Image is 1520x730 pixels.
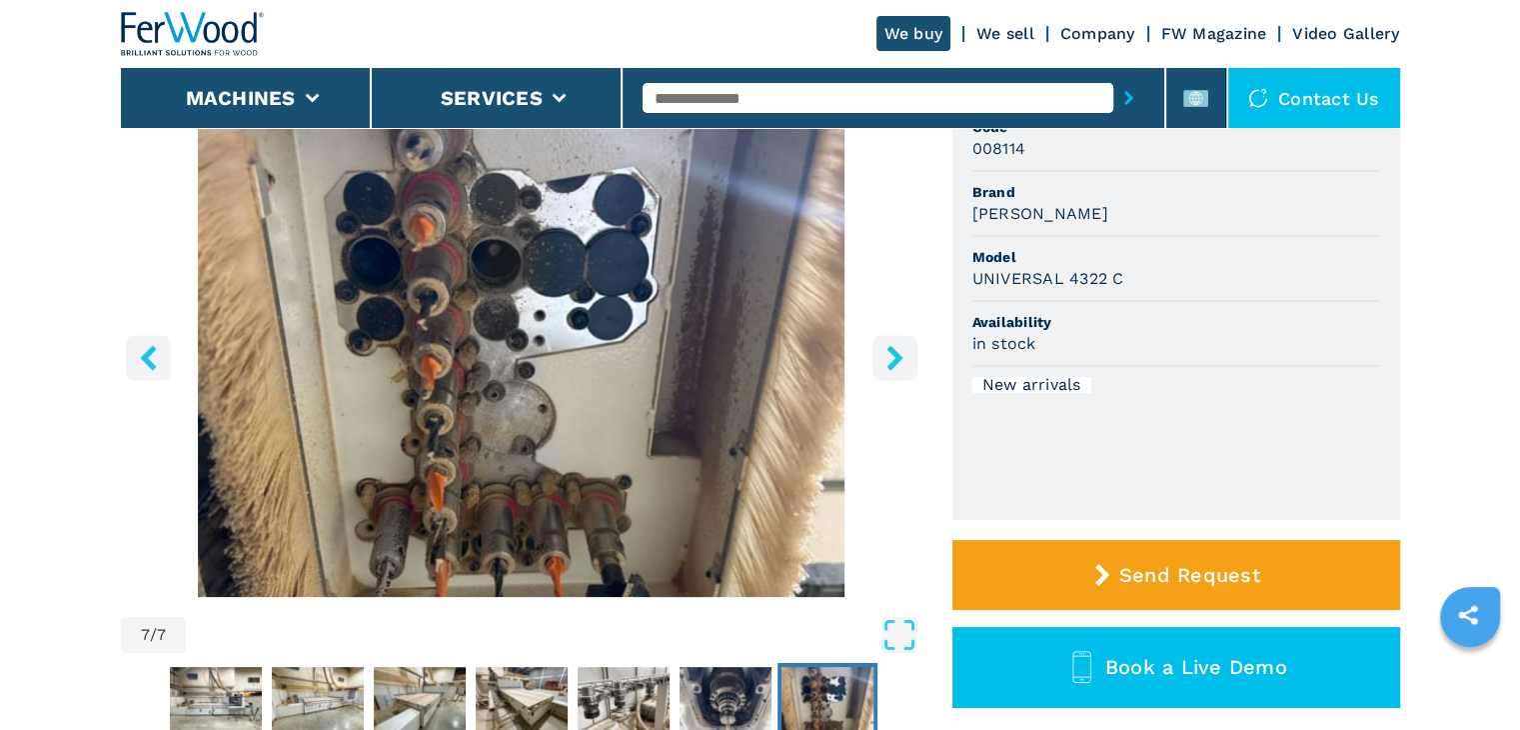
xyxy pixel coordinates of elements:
[1443,590,1493,640] a: sharethis
[876,16,951,51] a: We buy
[972,247,1380,267] span: Model
[952,540,1400,610] button: Send Request
[121,112,922,597] div: Go to Slide 7
[976,24,1034,43] a: We sell
[121,12,265,56] img: Ferwood
[972,267,1124,290] h3: UNIVERSAL 4322 C
[157,627,166,643] span: 7
[150,627,157,643] span: /
[186,86,296,110] button: Machines
[972,137,1026,160] h3: 008114
[972,312,1380,332] span: Availability
[441,86,543,110] button: Services
[191,617,916,653] button: Open Fullscreen
[126,335,171,380] button: left-button
[1435,640,1505,715] iframe: Chat
[1228,68,1400,128] div: Contact us
[972,377,1091,393] div: New arrivals
[872,335,917,380] button: right-button
[972,332,1036,355] h3: in stock
[1292,24,1399,43] a: Video Gallery
[121,112,922,597] img: CNC Machine Centres With Flat Tables MORBIDELLI UNIVERSAL 4322 C
[1161,24,1267,43] a: FW Magazine
[1105,655,1287,679] span: Book a Live Demo
[141,627,150,643] span: 7
[952,627,1400,708] button: Book a Live Demo
[1248,88,1268,108] img: Contact us
[1119,563,1260,587] span: Send Request
[972,202,1108,225] h3: [PERSON_NAME]
[1113,75,1144,121] button: submit-button
[972,182,1380,202] span: Brand
[1060,24,1135,43] a: Company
